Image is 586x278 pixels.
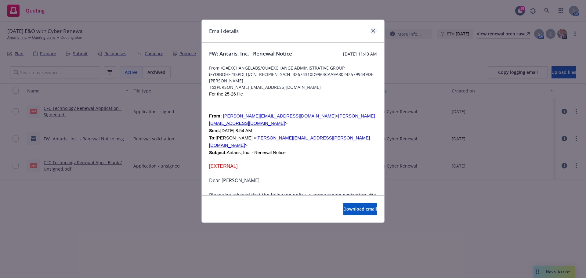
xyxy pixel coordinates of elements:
[209,150,227,155] b: Subject:
[209,92,243,96] span: For the 25-26 file
[209,114,222,118] span: From:
[209,135,216,140] b: To:
[209,191,377,213] p: Please be advised that the following policy is approaching expiration. We appreciate the opportun...
[209,135,370,148] a: [PERSON_NAME][EMAIL_ADDRESS][PERSON_NAME][DOMAIN_NAME]
[209,128,220,133] b: Sent:
[209,65,377,84] span: From: /O=EXCHANGELABS/OU=EXCHANGE ADMINISTRATIVE GROUP (FYDIBOHF23SPDLT)/CN=RECIPIENTS/CN=3267431...
[209,27,239,35] h1: Email details
[343,51,377,57] span: [DATE] 11:40 AM
[209,84,377,90] span: To: [PERSON_NAME][EMAIL_ADDRESS][DOMAIN_NAME]
[209,50,292,57] span: FW: Antaris, Inc. - Renewal Notice
[209,164,237,169] span: [EXTERNAL]
[223,114,336,118] a: [PERSON_NAME][EMAIL_ADDRESS][DOMAIN_NAME]
[370,27,377,34] a: close
[209,177,377,184] p: Dear [PERSON_NAME]:
[209,114,375,155] span: < > [DATE] 8:54 AM [PERSON_NAME] < > Antaris, Inc. - Renewal Notice
[343,206,377,212] span: Download email
[343,203,377,215] button: Download email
